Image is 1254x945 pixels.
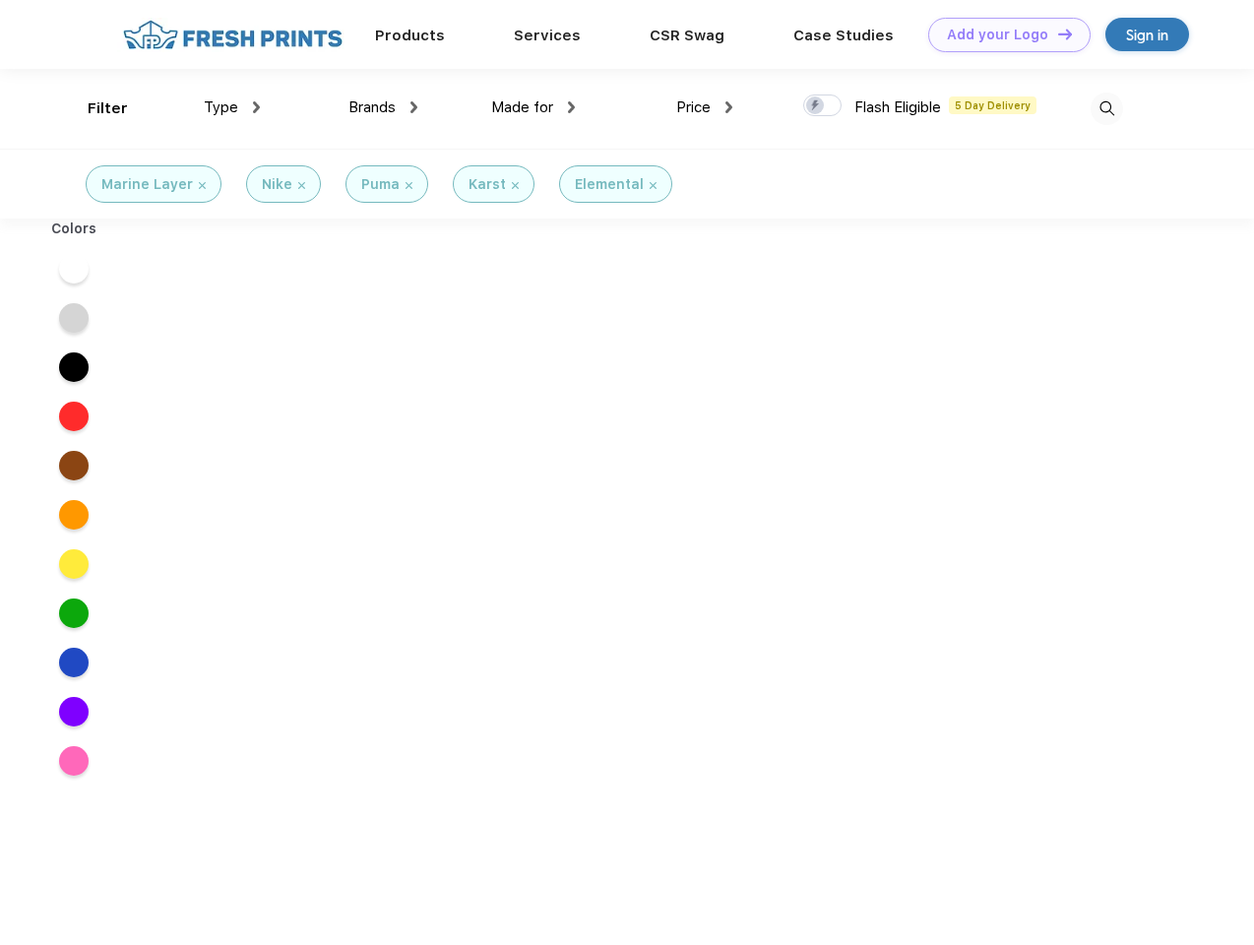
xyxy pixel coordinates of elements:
[725,101,732,113] img: dropdown.png
[199,182,206,189] img: filter_cancel.svg
[947,27,1048,43] div: Add your Logo
[253,101,260,113] img: dropdown.png
[298,182,305,189] img: filter_cancel.svg
[650,182,657,189] img: filter_cancel.svg
[204,98,238,116] span: Type
[375,27,445,44] a: Products
[361,174,400,195] div: Puma
[469,174,506,195] div: Karst
[1105,18,1189,51] a: Sign in
[514,27,581,44] a: Services
[575,174,644,195] div: Elemental
[1058,29,1072,39] img: DT
[117,18,348,52] img: fo%20logo%202.webp
[512,182,519,189] img: filter_cancel.svg
[568,101,575,113] img: dropdown.png
[88,97,128,120] div: Filter
[676,98,711,116] span: Price
[262,174,292,195] div: Nike
[949,96,1036,114] span: 5 Day Delivery
[101,174,193,195] div: Marine Layer
[854,98,941,116] span: Flash Eligible
[348,98,396,116] span: Brands
[650,27,724,44] a: CSR Swag
[410,101,417,113] img: dropdown.png
[36,219,112,239] div: Colors
[406,182,412,189] img: filter_cancel.svg
[1091,93,1123,125] img: desktop_search.svg
[1126,24,1168,46] div: Sign in
[491,98,553,116] span: Made for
